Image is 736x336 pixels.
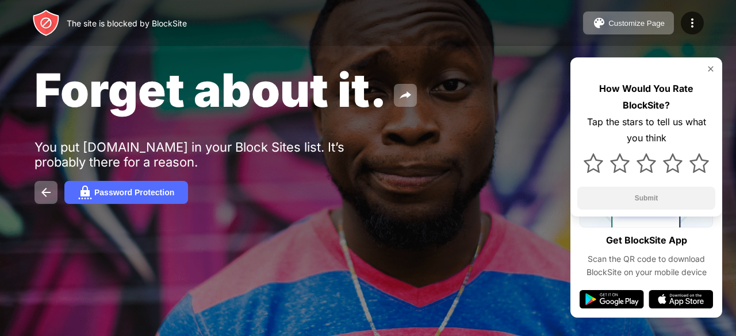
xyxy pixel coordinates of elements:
[663,153,683,173] img: star.svg
[649,290,713,308] img: app-store.svg
[64,181,188,204] button: Password Protection
[583,11,674,34] button: Customize Page
[577,114,715,147] div: Tap the stars to tell us what you think
[577,187,715,210] button: Submit
[706,64,715,74] img: rate-us-close.svg
[592,16,606,30] img: pallet.svg
[584,153,603,173] img: star.svg
[580,290,644,308] img: google-play.svg
[637,153,656,173] img: star.svg
[34,140,390,169] div: You put [DOMAIN_NAME] in your Block Sites list. It’s probably there for a reason.
[577,80,715,114] div: How Would You Rate BlockSite?
[398,88,412,102] img: share.svg
[685,16,699,30] img: menu-icon.svg
[689,153,709,173] img: star.svg
[32,9,60,37] img: header-logo.svg
[608,19,665,28] div: Customize Page
[78,186,92,199] img: password.svg
[67,18,187,28] div: The site is blocked by BlockSite
[39,186,53,199] img: back.svg
[610,153,630,173] img: star.svg
[34,62,387,118] span: Forget about it.
[94,188,174,197] div: Password Protection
